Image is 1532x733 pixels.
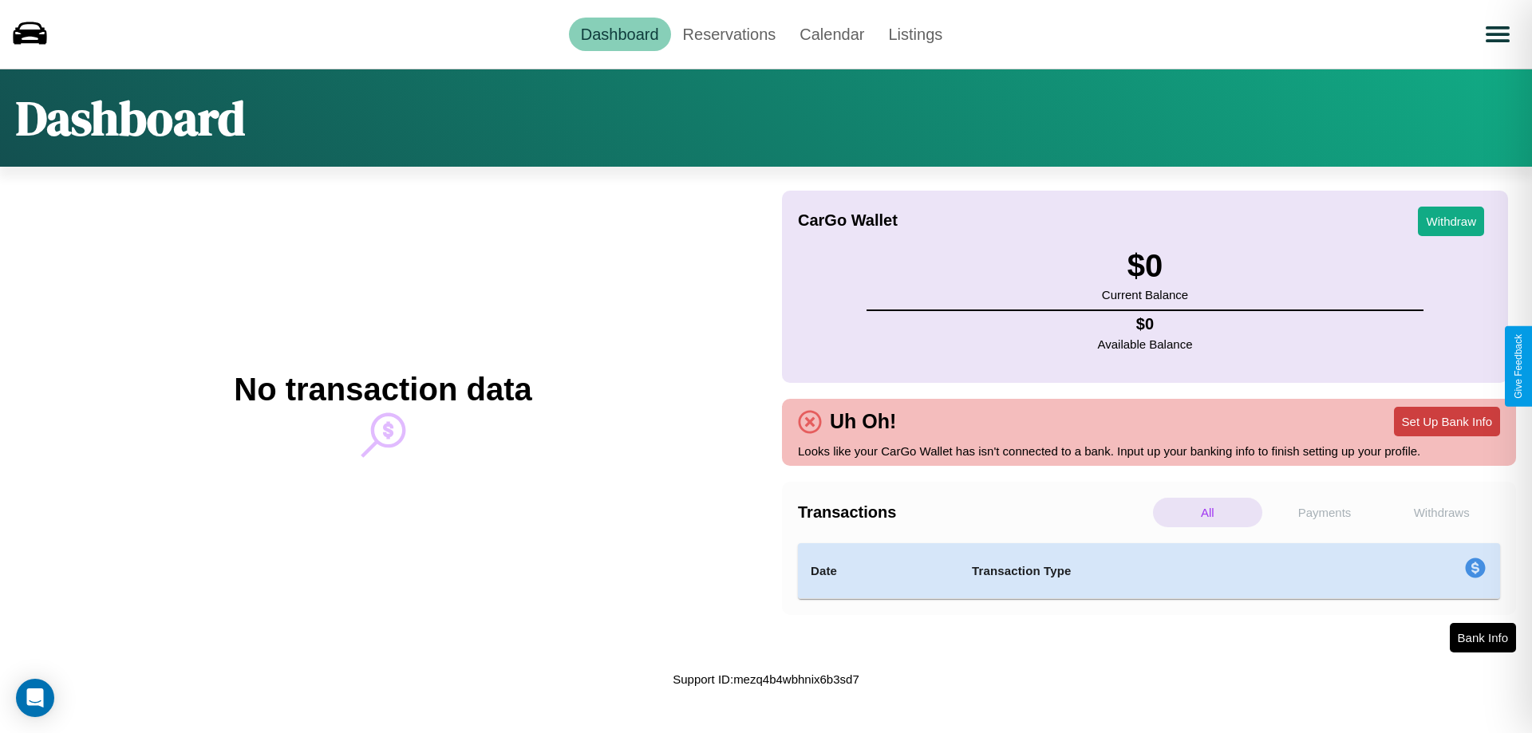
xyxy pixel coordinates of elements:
h1: Dashboard [16,85,245,151]
button: Withdraw [1418,207,1484,236]
button: Open menu [1475,12,1520,57]
a: Dashboard [569,18,671,51]
a: Calendar [788,18,876,51]
p: Current Balance [1102,284,1188,305]
p: Looks like your CarGo Wallet has isn't connected to a bank. Input up your banking info to finish ... [798,440,1500,462]
a: Listings [876,18,954,51]
h4: $ 0 [1098,315,1193,333]
p: Available Balance [1098,333,1193,355]
h4: Transactions [798,503,1149,522]
h4: Transaction Type [972,562,1334,581]
p: Withdraws [1387,498,1496,527]
h4: CarGo Wallet [798,211,898,230]
p: Payments [1270,498,1380,527]
button: Bank Info [1450,623,1516,652]
div: Give Feedback [1513,334,1524,399]
p: All [1153,498,1262,527]
table: simple table [798,543,1500,599]
button: Set Up Bank Info [1394,407,1500,436]
h3: $ 0 [1102,248,1188,284]
h4: Uh Oh! [822,410,904,433]
h4: Date [811,562,946,581]
h2: No transaction data [234,372,531,408]
div: Open Intercom Messenger [16,679,54,717]
a: Reservations [671,18,788,51]
p: Support ID: mezq4b4wbhnix6b3sd7 [673,668,859,690]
